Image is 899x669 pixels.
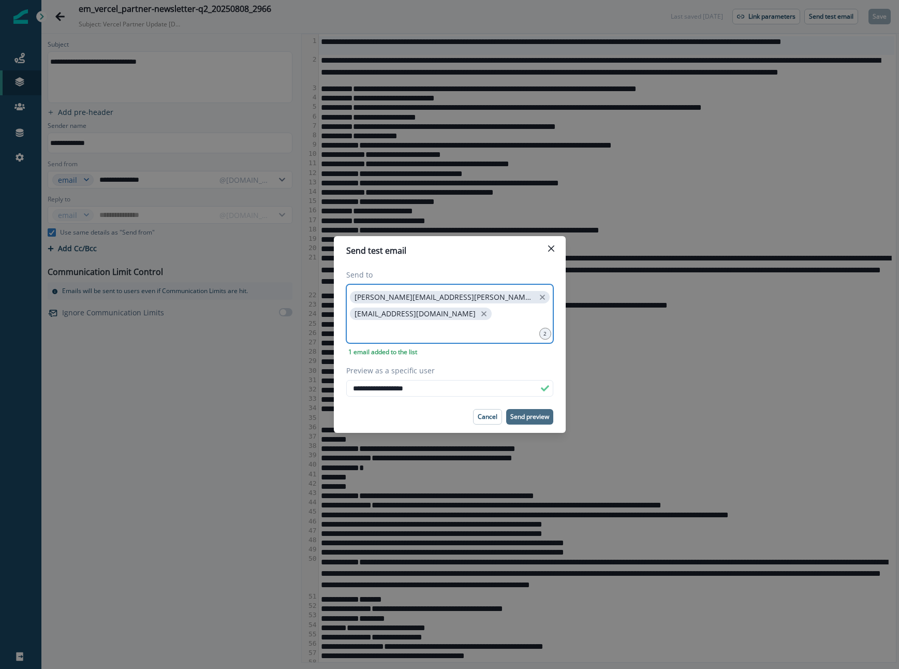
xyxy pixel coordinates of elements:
[346,365,547,376] label: Preview as a specific user
[355,293,535,302] p: [PERSON_NAME][EMAIL_ADDRESS][PERSON_NAME][DOMAIN_NAME]
[478,413,497,420] p: Cancel
[538,292,547,302] button: close
[346,244,406,257] p: Send test email
[355,310,476,318] p: [EMAIL_ADDRESS][DOMAIN_NAME]
[473,409,502,425] button: Cancel
[346,347,419,357] p: 1 email added to the list
[346,269,547,280] label: Send to
[510,413,549,420] p: Send preview
[479,309,489,319] button: close
[543,240,559,257] button: Close
[506,409,553,425] button: Send preview
[539,328,551,340] div: 2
